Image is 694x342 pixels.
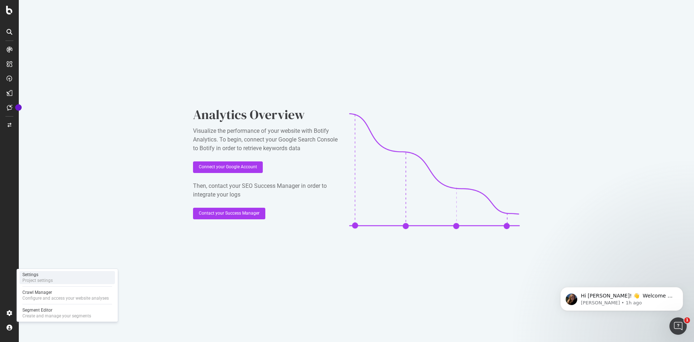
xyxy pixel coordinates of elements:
[22,307,91,313] div: Segment Editor
[193,106,338,124] div: Analytics Overview
[20,307,115,320] a: Segment EditorCreate and manage your segments
[199,164,257,170] div: Connect your Google Account
[20,271,115,284] a: SettingsProject settings
[193,182,338,199] div: Then, contact your SEO Success Manager in order to integrate your logs
[20,289,115,302] a: Crawl ManagerConfigure and access your website analyses
[22,313,91,319] div: Create and manage your segments
[193,208,265,219] button: Contact your Success Manager
[31,21,125,63] span: Hi [PERSON_NAME]! 👋 Welcome to Botify chat support! Have a question? Reply to this message and ou...
[669,317,687,335] iframe: Intercom live chat
[193,127,338,153] div: Visualize the performance of your website with Botify Analytics. To begin, connect your Google Se...
[193,161,263,173] button: Connect your Google Account
[549,272,694,322] iframe: Intercom notifications message
[684,317,690,323] span: 1
[199,210,260,216] div: Contact your Success Manager
[349,113,520,229] img: CaL_T18e.png
[22,278,53,283] div: Project settings
[31,28,125,34] p: Message from Laura, sent 1h ago
[22,295,109,301] div: Configure and access your website analyses
[15,104,22,111] div: Tooltip anchor
[22,290,109,295] div: Crawl Manager
[22,272,53,278] div: Settings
